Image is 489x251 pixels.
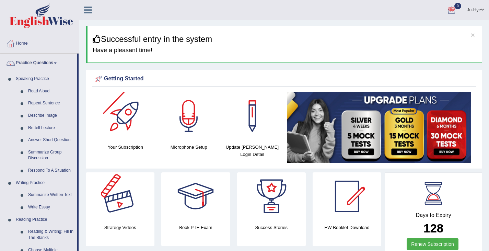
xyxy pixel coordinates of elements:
[313,224,381,231] h4: EW Booklet Download
[25,146,77,164] a: Summarize Group Discussion
[25,122,77,134] a: Re-tell Lecture
[93,35,477,44] h3: Successful entry in the system
[25,110,77,122] a: Describe Image
[471,31,475,38] button: ×
[393,212,474,218] h4: Days to Expiry
[423,221,443,235] b: 128
[287,92,471,163] img: small5.jpg
[25,201,77,214] a: Write Essay
[94,74,474,84] div: Getting Started
[454,3,461,9] span: 0
[237,224,306,231] h4: Success Stories
[25,97,77,110] a: Repeat Sentence
[161,144,217,151] h4: Microphone Setup
[13,73,77,85] a: Speaking Practice
[407,238,458,250] a: Renew Subscription
[25,134,77,146] a: Answer Short Question
[13,177,77,189] a: Writing Practice
[25,189,77,201] a: Summarize Written Text
[161,224,230,231] h4: Book PTE Exam
[25,85,77,98] a: Read Aloud
[0,54,77,71] a: Practice Questions
[86,224,154,231] h4: Strategy Videos
[97,144,154,151] h4: Your Subscription
[93,47,477,54] h4: Have a pleasant time!
[25,164,77,177] a: Respond To A Situation
[25,226,77,244] a: Reading & Writing: Fill In The Blanks
[0,34,79,51] a: Home
[224,144,281,158] h4: Update [PERSON_NAME] Login Detail
[13,214,77,226] a: Reading Practice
